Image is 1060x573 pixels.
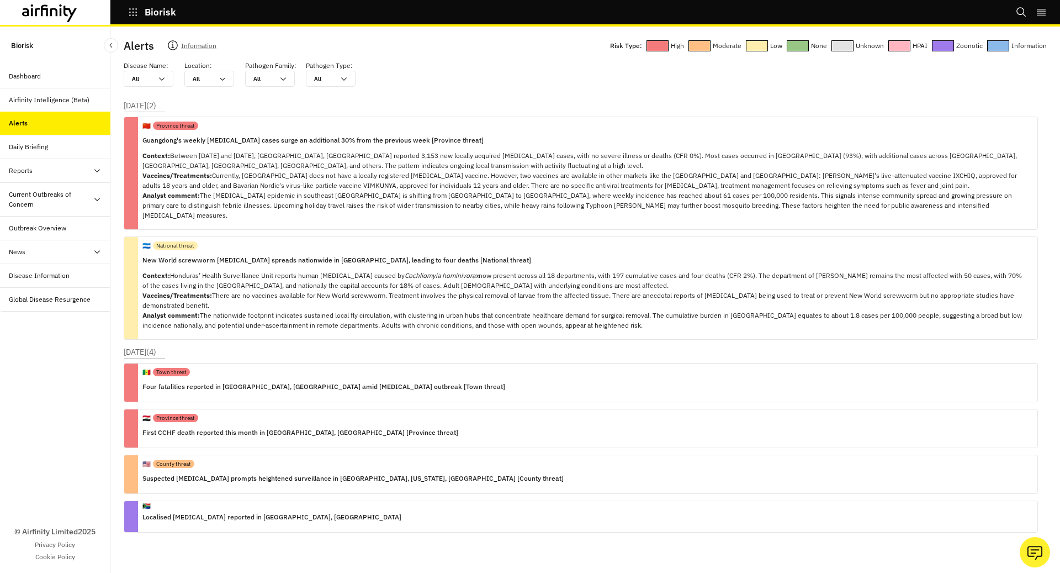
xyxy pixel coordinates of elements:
p: Guangdong's weekly [MEDICAL_DATA] cases surge an additional 30% from the previous week [Province ... [142,134,1029,146]
p: 🇮🇶 [142,413,151,423]
button: Ask our analysts [1020,537,1050,567]
p: Information [181,40,216,55]
a: Privacy Policy [35,540,75,550]
p: 🇭🇳 [142,241,151,251]
p: High [671,40,684,52]
p: 🇺🇸 [142,459,151,469]
div: Disease Information [9,271,70,281]
div: Dashboard [9,71,41,81]
div: News [9,247,25,257]
button: Biorisk [128,3,176,22]
p: © Airfinity Limited 2025 [14,526,96,538]
div: Reports [9,166,33,176]
button: Close Sidebar [104,38,118,52]
strong: Context: [142,271,170,280]
div: Airfinity Intelligence (Beta) [9,95,89,105]
strong: Analyst comment: [142,311,200,319]
p: Between [DATE] and [DATE], [GEOGRAPHIC_DATA], [GEOGRAPHIC_DATA] reported 3,153 new locally acquir... [142,151,1029,220]
p: 🇨🇳 [142,121,151,131]
button: Search [1016,3,1027,22]
p: Pathogen Family : [245,61,296,71]
p: 🇿🇦 [142,501,151,511]
p: Honduras’ Health Surveillance Unit reports human [MEDICAL_DATA] caused by now present across all ... [142,271,1029,330]
p: Unknown [856,40,884,52]
div: Daily Briefing [9,142,48,152]
p: National threat [156,241,194,250]
p: Zoonotic [956,40,983,52]
strong: Vaccines/Treatments: [142,171,212,180]
strong: Vaccines/Treatments: [142,291,212,299]
div: Outbreak Overview [9,223,66,233]
p: Province threat [156,414,195,422]
div: Global Disease Resurgence [9,295,91,304]
p: Location : [184,61,212,71]
p: [DATE] ( 2 ) [124,100,156,112]
i: Cochliomyia hominivorax [405,271,479,280]
div: Current Outbreaks of Concern [9,190,93,209]
p: Disease Name : [124,61,168,71]
div: Alerts [9,118,28,128]
p: Suspected [MEDICAL_DATA] prompts heightened surveillance in [GEOGRAPHIC_DATA], [US_STATE], [GEOGR... [142,472,564,485]
p: Town threat [156,368,187,376]
p: First CCHF death reported this month in [GEOGRAPHIC_DATA], [GEOGRAPHIC_DATA] [Province threat] [142,427,458,439]
a: Cookie Policy [35,552,75,562]
p: New World screwworm [MEDICAL_DATA] spreads nationwide in [GEOGRAPHIC_DATA], leading to four death... [142,254,1029,266]
strong: Analyst comment: [142,191,200,199]
p: Localised [MEDICAL_DATA] reported in [GEOGRAPHIC_DATA], [GEOGRAPHIC_DATA] [142,511,401,523]
p: Biorisk [11,35,33,56]
p: None [811,40,827,52]
p: Alerts [124,38,154,54]
strong: Context: [142,151,170,160]
p: Risk Type: [610,40,642,52]
p: Moderate [713,40,741,52]
p: Low [770,40,782,52]
p: Pathogen Type : [306,61,353,71]
p: County threat [156,460,191,468]
p: Biorisk [145,7,176,17]
p: 🇸🇳 [142,367,151,377]
p: Information [1011,40,1047,52]
p: HPAI [913,40,928,52]
p: Province threat [156,122,195,130]
p: Four fatalities reported in [GEOGRAPHIC_DATA], [GEOGRAPHIC_DATA] amid [MEDICAL_DATA] outbreak [To... [142,381,505,393]
p: [DATE] ( 4 ) [124,346,156,358]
